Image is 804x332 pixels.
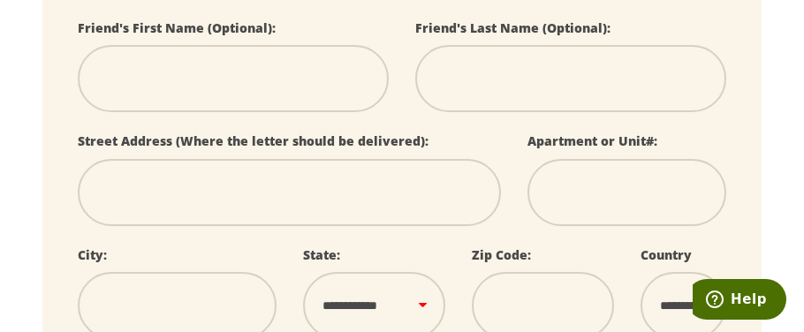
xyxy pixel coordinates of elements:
[303,246,340,263] label: State:
[78,19,276,36] label: Friend's First Name (Optional):
[78,132,429,149] label: Street Address (Where the letter should be delivered):
[527,132,657,149] label: Apartment or Unit#:
[472,246,531,263] label: Zip Code:
[693,279,786,323] iframe: Opens a widget where you can find more information
[415,19,611,36] label: Friend's Last Name (Optional):
[641,246,692,263] label: Country
[78,246,107,263] label: City:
